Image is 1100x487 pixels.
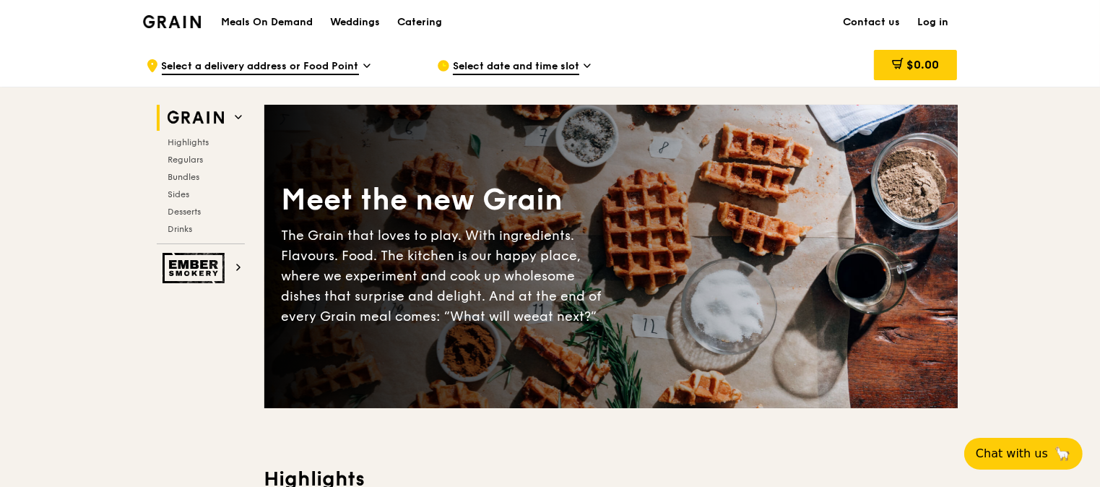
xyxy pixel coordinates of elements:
a: Catering [389,1,451,44]
span: Drinks [168,224,193,234]
img: Grain [143,15,202,28]
span: $0.00 [906,58,939,72]
h1: Meals On Demand [221,15,313,30]
span: Bundles [168,172,200,182]
div: Weddings [330,1,380,44]
img: Grain web logo [163,105,229,131]
span: eat next?” [532,309,597,324]
span: 🦙 [1054,445,1071,462]
span: Desserts [168,207,202,217]
button: Chat with us🦙 [964,438,1083,470]
div: Meet the new Grain [282,181,611,220]
span: Chat with us [976,445,1048,462]
div: Catering [397,1,442,44]
div: The Grain that loves to play. With ingredients. Flavours. Food. The kitchen is our happy place, w... [282,225,611,327]
span: Regulars [168,155,204,165]
img: Ember Smokery web logo [163,253,229,283]
span: Select a delivery address or Food Point [162,59,359,75]
span: Select date and time slot [453,59,579,75]
span: Sides [168,189,190,199]
a: Contact us [835,1,909,44]
a: Log in [909,1,958,44]
a: Weddings [321,1,389,44]
span: Highlights [168,137,209,147]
